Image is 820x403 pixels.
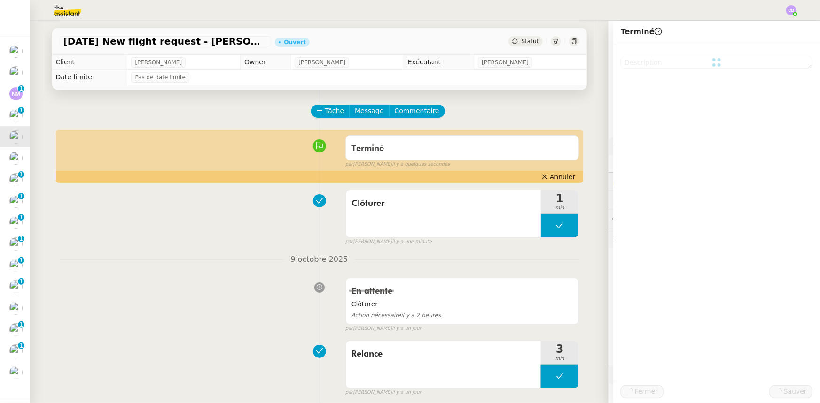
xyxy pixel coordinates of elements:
[612,197,681,204] span: ⏲️
[351,287,392,296] span: En attente
[325,106,344,116] span: Tâche
[18,107,24,114] nz-badge-sup: 1
[609,173,820,191] div: 🔐Données client
[351,299,573,310] span: Clôturer
[135,58,182,67] span: [PERSON_NAME]
[9,216,23,229] img: users%2FRqsVXU4fpmdzH7OZdqyP8LuLV9O2%2Favatar%2F0d6ec0de-1f9c-4f7b-9412-5ce95fe5afa7
[351,312,441,319] span: il y a 2 heures
[19,236,23,244] p: 1
[63,37,267,46] span: [DATE] New flight request - [PERSON_NAME]
[351,144,384,153] span: Terminé
[19,278,23,287] p: 1
[9,237,23,251] img: users%2FC9SBsJ0duuaSgpQFj5LgoEX8n0o2%2Favatar%2Fec9d51b8-9413-4189-adfb-7be4d8c96a3c
[351,197,536,211] span: Clôturer
[351,347,536,361] span: Relance
[9,195,23,208] img: users%2FC9SBsJ0duuaSgpQFj5LgoEX8n0o2%2Favatar%2Fec9d51b8-9413-4189-adfb-7be4d8c96a3c
[345,238,353,246] span: par
[18,321,24,328] nz-badge-sup: 1
[298,58,345,67] span: [PERSON_NAME]
[345,388,422,396] small: [PERSON_NAME]
[345,388,353,396] span: par
[9,323,23,336] img: users%2FC9SBsJ0duuaSgpQFj5LgoEX8n0o2%2Favatar%2Fec9d51b8-9413-4189-adfb-7be4d8c96a3c
[621,385,664,398] button: Fermer
[541,343,578,355] span: 3
[612,372,641,379] span: 🧴
[345,160,450,168] small: [PERSON_NAME]
[389,105,445,118] button: Commentaire
[392,388,421,396] span: il y a un jour
[612,235,733,242] span: 🕵️
[52,70,127,85] td: Date limite
[522,38,539,45] span: Statut
[311,105,350,118] button: Tâche
[345,325,422,333] small: [PERSON_NAME]
[395,106,439,116] span: Commentaire
[19,171,23,180] p: 1
[18,171,24,178] nz-badge-sup: 1
[392,160,450,168] span: il y a quelques secondes
[392,238,431,246] span: il y a une minute
[9,344,23,357] img: users%2FC9SBsJ0duuaSgpQFj5LgoEX8n0o2%2Favatar%2Fec9d51b8-9413-4189-adfb-7be4d8c96a3c
[345,325,353,333] span: par
[19,85,23,94] p: 1
[612,215,672,223] span: 💬
[9,45,23,58] img: users%2FW4OQjB9BRtYK2an7yusO0WsYLsD3%2Favatar%2F28027066-518b-424c-8476-65f2e549ac29
[612,176,673,187] span: 🔐
[9,87,23,100] img: svg
[770,385,812,398] button: Sauver
[609,229,820,248] div: 🕵️Autres demandes en cours 19
[609,210,820,228] div: 💬Commentaires
[9,152,23,165] img: users%2FW4OQjB9BRtYK2an7yusO0WsYLsD3%2Favatar%2F28027066-518b-424c-8476-65f2e549ac29
[18,278,24,285] nz-badge-sup: 1
[9,280,23,293] img: users%2FC9SBsJ0duuaSgpQFj5LgoEX8n0o2%2Favatar%2Fec9d51b8-9413-4189-adfb-7be4d8c96a3c
[9,130,23,144] img: users%2FC9SBsJ0duuaSgpQFj5LgoEX8n0o2%2Favatar%2Fec9d51b8-9413-4189-adfb-7be4d8c96a3c
[345,160,353,168] span: par
[284,39,306,45] div: Ouvert
[355,106,383,116] span: Message
[135,73,186,82] span: Pas de date limite
[621,27,662,36] span: Terminé
[9,302,23,315] img: users%2FW4OQjB9BRtYK2an7yusO0WsYLsD3%2Favatar%2F28027066-518b-424c-8476-65f2e549ac29
[18,85,24,92] nz-badge-sup: 1
[283,253,356,266] span: 9 octobre 2025
[19,342,23,351] p: 1
[18,257,24,264] nz-badge-sup: 1
[392,325,421,333] span: il y a un jour
[19,214,23,222] p: 1
[351,312,401,319] span: Action nécessaire
[9,259,23,272] img: users%2FW4OQjB9BRtYK2an7yusO0WsYLsD3%2Favatar%2F28027066-518b-424c-8476-65f2e549ac29
[349,105,389,118] button: Message
[538,172,579,182] button: Annuler
[18,214,24,221] nz-badge-sup: 1
[241,55,291,70] td: Owner
[19,193,23,201] p: 1
[19,107,23,115] p: 1
[609,137,820,155] div: ⚙️Procédures
[9,66,23,79] img: users%2FW4OQjB9BRtYK2an7yusO0WsYLsD3%2Favatar%2F28027066-518b-424c-8476-65f2e549ac29
[9,173,23,186] img: users%2FC9SBsJ0duuaSgpQFj5LgoEX8n0o2%2Favatar%2Fec9d51b8-9413-4189-adfb-7be4d8c96a3c
[541,193,578,204] span: 1
[550,172,575,182] span: Annuler
[345,238,432,246] small: [PERSON_NAME]
[612,141,661,152] span: ⚙️
[9,366,23,379] img: users%2FW4OQjB9BRtYK2an7yusO0WsYLsD3%2Favatar%2F28027066-518b-424c-8476-65f2e549ac29
[19,321,23,330] p: 1
[609,191,820,210] div: ⏲️Tâches 10:03
[404,55,474,70] td: Exécutant
[541,355,578,363] span: min
[786,5,797,15] img: svg
[18,236,24,242] nz-badge-sup: 1
[52,55,127,70] td: Client
[18,342,24,349] nz-badge-sup: 1
[18,193,24,199] nz-badge-sup: 1
[9,109,23,122] img: users%2FUX3d5eFl6eVv5XRpuhmKXfpcWvv1%2Favatar%2Fdownload.jpeg
[19,257,23,266] p: 1
[609,366,820,385] div: 🧴Autres
[541,204,578,212] span: min
[482,58,529,67] span: [PERSON_NAME]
